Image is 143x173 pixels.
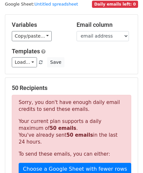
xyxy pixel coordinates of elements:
h5: Variables [12,21,67,28]
small: Google Sheet: [5,2,78,7]
p: To send these emails, you can either: [19,151,124,158]
a: Copy/paste... [12,31,52,41]
strong: 50 emails [66,132,93,138]
a: Untitled spreadsheet [34,2,78,7]
a: Daily emails left: 0 [92,2,138,7]
h5: Email column [77,21,132,28]
p: Sorry, you don't have enough daily email credits to send these emails. [19,99,124,113]
a: Load... [12,57,37,67]
h5: 50 Recipients [12,84,131,92]
p: Your current plan supports a daily maximum of . You've already sent in the last 24 hours. [19,118,124,146]
span: Daily emails left: 0 [92,1,138,8]
a: Templates [12,48,40,55]
strong: 50 emails [50,125,76,131]
button: Save [47,57,64,67]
